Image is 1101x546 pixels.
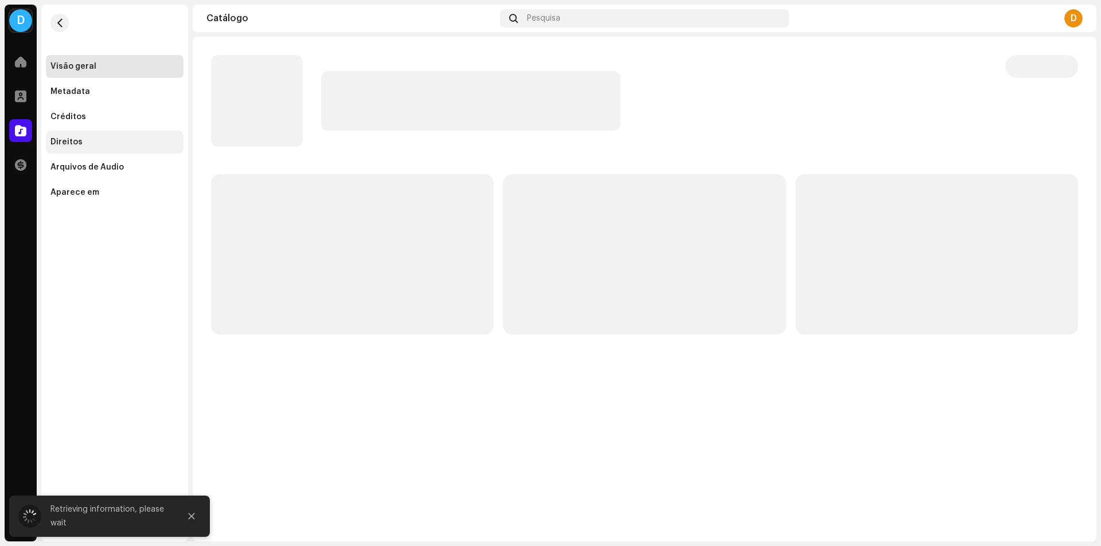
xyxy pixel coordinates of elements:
div: D [9,9,32,32]
re-m-nav-item: Direitos [46,131,183,154]
div: Catálogo [206,14,495,23]
div: Direitos [50,138,83,147]
re-m-nav-item: Créditos [46,105,183,128]
div: Arquivos de Áudio [50,163,124,172]
re-m-nav-item: Aparece em [46,181,183,204]
re-m-nav-item: Metadata [46,80,183,103]
button: Close [180,505,203,528]
div: Retrieving information, please wait [50,502,171,530]
re-m-nav-item: Arquivos de Áudio [46,156,183,179]
div: Créditos [50,112,86,121]
div: Metadata [50,87,90,96]
re-m-nav-item: Visão geral [46,55,183,78]
div: Visão geral [50,62,96,71]
div: Aparece em [50,188,99,197]
span: Pesquisa [527,14,560,23]
div: D [1064,9,1083,28]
